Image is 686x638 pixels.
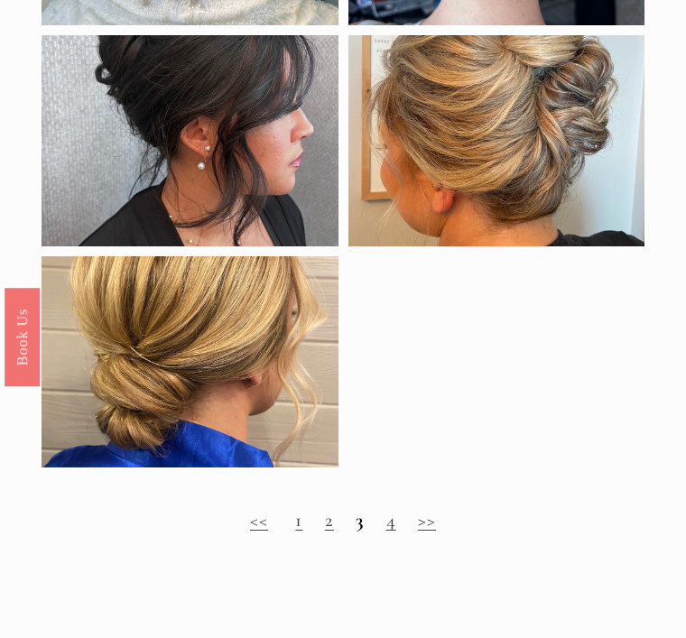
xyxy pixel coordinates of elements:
a: << [250,508,268,532]
a: Book Us [5,287,40,385]
a: 2 [325,508,334,532]
strong: 3 [356,508,364,532]
a: >> [418,508,436,532]
a: 1 [295,508,302,532]
a: 4 [386,508,396,532]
